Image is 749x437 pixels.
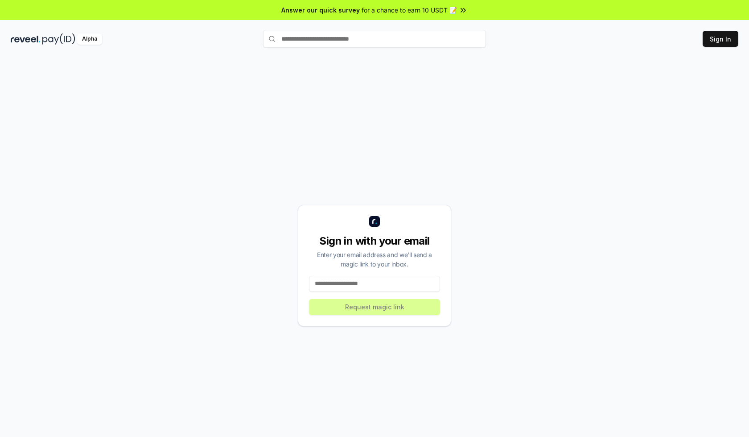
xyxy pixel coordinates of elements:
[11,33,41,45] img: reveel_dark
[369,216,380,227] img: logo_small
[309,234,440,248] div: Sign in with your email
[42,33,75,45] img: pay_id
[77,33,102,45] div: Alpha
[309,250,440,269] div: Enter your email address and we’ll send a magic link to your inbox.
[281,5,360,15] span: Answer our quick survey
[703,31,738,47] button: Sign In
[362,5,457,15] span: for a chance to earn 10 USDT 📝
